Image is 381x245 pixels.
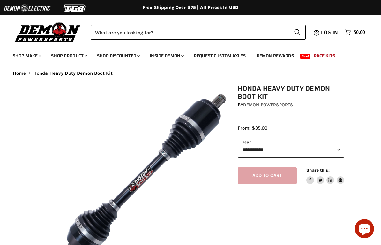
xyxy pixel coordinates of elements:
[238,125,267,131] span: From: $35.00
[238,142,344,157] select: year
[238,85,344,101] h1: Honda Heavy Duty Demon Boot Kit
[8,49,45,62] a: Shop Make
[321,28,338,36] span: Log in
[13,21,83,43] img: Demon Powersports
[8,47,363,62] ul: Main menu
[145,49,188,62] a: Inside Demon
[189,49,250,62] a: Request Custom Axles
[342,28,368,37] a: $0.00
[13,71,26,76] a: Home
[46,49,91,62] a: Shop Product
[91,25,306,40] form: Product
[238,102,344,109] div: by
[3,2,51,14] img: Demon Electric Logo 2
[318,30,342,35] a: Log in
[243,102,293,108] a: Demon Powersports
[92,49,144,62] a: Shop Discounted
[353,219,376,240] inbox-online-store-chat: Shopify online store chat
[289,25,306,40] button: Search
[306,167,344,184] aside: Share this:
[354,29,365,35] span: $0.00
[309,49,340,62] a: Race Kits
[51,2,99,14] img: TGB Logo 2
[252,49,299,62] a: Demon Rewards
[91,25,289,40] input: Search
[33,71,113,76] span: Honda Heavy Duty Demon Boot Kit
[306,168,329,172] span: Share this:
[300,54,311,59] span: New!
